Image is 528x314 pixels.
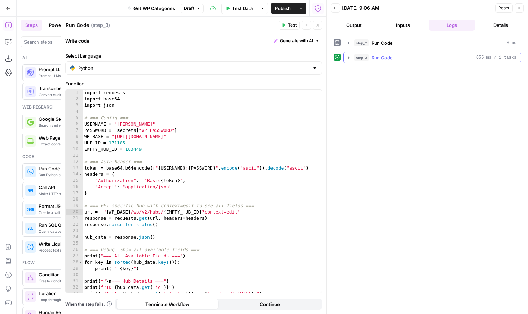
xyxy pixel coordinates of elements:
[66,121,83,127] div: 6
[22,104,182,110] div: Web research
[66,159,83,165] div: 12
[39,271,176,278] span: Condition
[66,140,83,146] div: 9
[66,272,83,278] div: 30
[65,52,322,59] label: Select Language
[476,54,516,61] span: 655 ms / 1 tasks
[478,20,524,31] button: Details
[39,222,176,229] span: Run SQL Query
[66,247,83,253] div: 26
[66,115,83,121] div: 5
[429,20,475,31] button: Logs
[79,171,82,178] span: Toggle code folding, rows 14 through 17
[123,3,179,14] button: Get WP Categories
[371,54,393,61] span: Run Code
[66,109,83,115] div: 4
[65,301,112,307] a: When the step fails:
[66,209,83,215] div: 20
[39,172,176,178] span: Run Python or JavaScript code blocks
[39,122,176,128] span: Search and retrieve Google results
[271,36,322,45] button: Generate with AI
[61,33,326,48] div: Write code
[66,240,83,247] div: 25
[39,191,176,196] span: Make HTTP requests to external services
[66,171,83,178] div: 14
[495,3,513,13] button: Reset
[66,215,83,222] div: 21
[39,278,176,284] span: Create conditional logic branches
[79,259,82,266] span: Toggle code folding, rows 28 through 29
[24,38,180,45] input: Search steps
[66,178,83,184] div: 15
[232,5,253,12] span: Test Data
[39,240,176,247] span: Write Liquid Text
[66,134,83,140] div: 8
[66,165,83,171] div: 13
[39,165,176,172] span: Run Code
[66,102,83,109] div: 3
[181,4,204,13] button: Draft
[66,196,83,203] div: 18
[280,38,313,44] span: Generate with AI
[66,22,89,29] textarea: Run Code
[279,21,300,30] button: Test
[22,260,182,266] div: Flow
[66,278,83,284] div: 31
[39,229,176,234] span: Query databases with SQL
[66,184,83,190] div: 16
[506,40,516,46] span: 0 ms
[66,234,83,240] div: 24
[498,5,509,11] span: Reset
[145,301,189,308] span: Terminate Workflow
[344,52,521,63] button: 655 ms / 1 tasks
[21,20,42,31] button: Steps
[66,127,83,134] div: 7
[39,210,176,215] span: Create a valid, structured JSON object
[66,253,83,259] div: 27
[22,154,182,160] div: Code
[66,90,83,96] div: 1
[371,39,393,46] span: Run Code
[344,37,521,48] button: 0 ms
[39,247,176,253] span: Process text using Liquid templating syntax
[331,20,377,31] button: Output
[219,299,321,310] button: Continue
[78,65,309,72] input: Python
[66,266,83,272] div: 29
[354,39,369,46] span: step_2
[39,203,176,210] span: Format JSON
[66,96,83,102] div: 2
[66,203,83,209] div: 19
[66,152,83,159] div: 11
[275,5,291,12] span: Publish
[39,85,176,92] span: Transcribe Audio
[39,73,176,78] span: Prompt LLMs to create or analyze content
[39,115,176,122] span: Google Search
[260,301,280,308] span: Continue
[354,54,369,61] span: step_3
[39,92,176,97] span: Convert audio/video to text
[66,190,83,196] div: 17
[221,3,257,14] button: Test Data
[39,134,176,141] span: Web Page Scrape
[45,20,84,31] button: Power Agents
[22,54,182,61] div: Ai
[66,291,83,297] div: 33
[380,20,426,31] button: Inputs
[65,80,322,87] label: Function
[133,5,175,12] span: Get WP Categories
[184,5,194,12] span: Draft
[39,290,176,297] span: Iteration
[91,22,110,29] span: ( step_3 )
[66,228,83,234] div: 23
[271,3,295,14] button: Publish
[66,284,83,291] div: 32
[39,297,176,302] span: Loop through data sets and steps
[39,184,176,191] span: Call API
[39,66,176,73] span: Prompt LLM
[39,141,176,147] span: Extract content from web pages
[66,259,83,266] div: 28
[66,222,83,228] div: 22
[66,146,83,152] div: 10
